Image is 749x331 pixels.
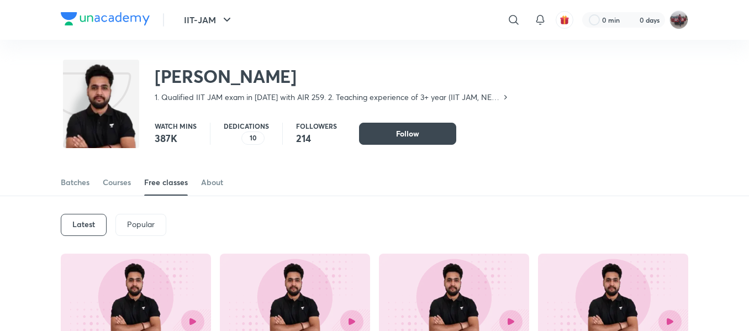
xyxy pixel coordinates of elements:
[103,177,131,188] div: Courses
[560,15,569,25] img: avatar
[296,132,337,145] p: 214
[396,128,419,139] span: Follow
[61,177,89,188] div: Batches
[61,12,150,28] a: Company Logo
[556,11,573,29] button: avatar
[224,132,237,145] img: educator badge2
[177,9,240,31] button: IIT-JAM
[63,62,139,179] img: class
[144,177,188,188] div: Free classes
[155,92,501,103] p: 1. Qualified IIT JAM exam in [DATE] with AIR 259. 2. Teaching experience of 3+ year (IIT JAM, NET...
[127,220,155,229] p: Popular
[103,169,131,196] a: Courses
[233,132,246,145] img: educator badge1
[201,169,223,196] a: About
[155,132,197,145] p: 387K
[155,123,197,129] p: Watch mins
[61,169,89,196] a: Batches
[155,65,510,87] h2: [PERSON_NAME]
[144,169,188,196] a: Free classes
[359,123,456,145] button: Follow
[72,220,95,229] h6: Latest
[626,14,637,25] img: streak
[224,123,269,129] p: Dedications
[296,123,337,129] p: Followers
[201,177,223,188] div: About
[61,12,150,25] img: Company Logo
[250,134,257,142] p: 10
[669,10,688,29] img: amirhussain Hussain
